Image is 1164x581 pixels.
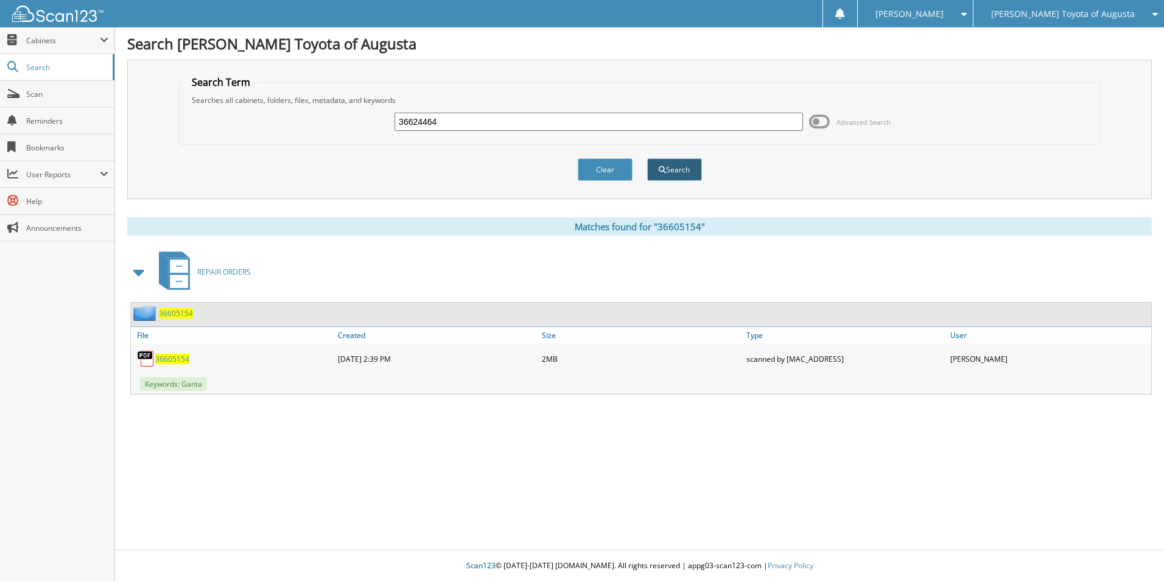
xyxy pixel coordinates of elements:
[26,223,108,233] span: Announcements
[743,327,947,343] a: Type
[186,76,256,89] legend: Search Term
[578,158,633,181] button: Clear
[197,267,251,277] span: REPAIR ORDERS
[875,10,944,18] span: [PERSON_NAME]
[466,560,496,571] span: Scan123
[26,196,108,206] span: Help
[947,327,1151,343] a: User
[127,33,1152,54] h1: Search [PERSON_NAME] Toyota of Augusta
[155,354,189,364] a: 36605154
[131,327,335,343] a: File
[26,89,108,99] span: Scan
[539,327,743,343] a: Size
[12,5,103,22] img: scan123-logo-white.svg
[127,217,1152,236] div: Matches found for "36605154"
[140,377,207,391] span: Keywords: Ganta
[186,95,1093,105] div: Searches all cabinets, folders, files, metadata, and keywords
[539,347,743,371] div: 2MB
[947,347,1151,371] div: [PERSON_NAME]
[335,347,539,371] div: [DATE] 2:39 PM
[26,35,100,46] span: Cabinets
[743,347,947,371] div: scanned by [MAC_ADDRESS]
[152,248,251,296] a: REPAIR ORDERS
[133,306,159,321] img: folder2.png
[26,143,108,153] span: Bookmarks
[836,118,891,127] span: Advanced Search
[991,10,1135,18] span: [PERSON_NAME] Toyota of Augusta
[647,158,702,181] button: Search
[335,327,539,343] a: Created
[115,551,1164,581] div: © [DATE]-[DATE] [DOMAIN_NAME]. All rights reserved | appg03-scan123-com |
[26,116,108,126] span: Reminders
[768,560,813,571] a: Privacy Policy
[137,350,155,368] img: PDF.png
[26,169,100,180] span: User Reports
[159,308,193,319] a: 36605154
[1103,523,1164,581] iframe: Chat Widget
[26,62,107,72] span: Search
